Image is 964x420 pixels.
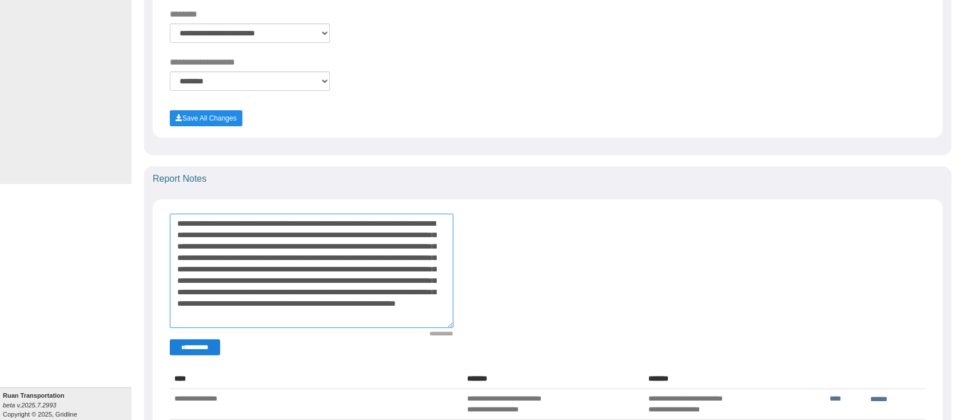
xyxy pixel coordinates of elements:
[3,392,65,399] b: Ruan Transportation
[3,391,132,419] div: Copyright © 2025, Gridline
[144,166,951,191] div: Report Notes
[170,110,242,126] button: Save
[170,339,220,355] button: Change Filter Options
[3,402,56,409] i: beta v.2025.7.2993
